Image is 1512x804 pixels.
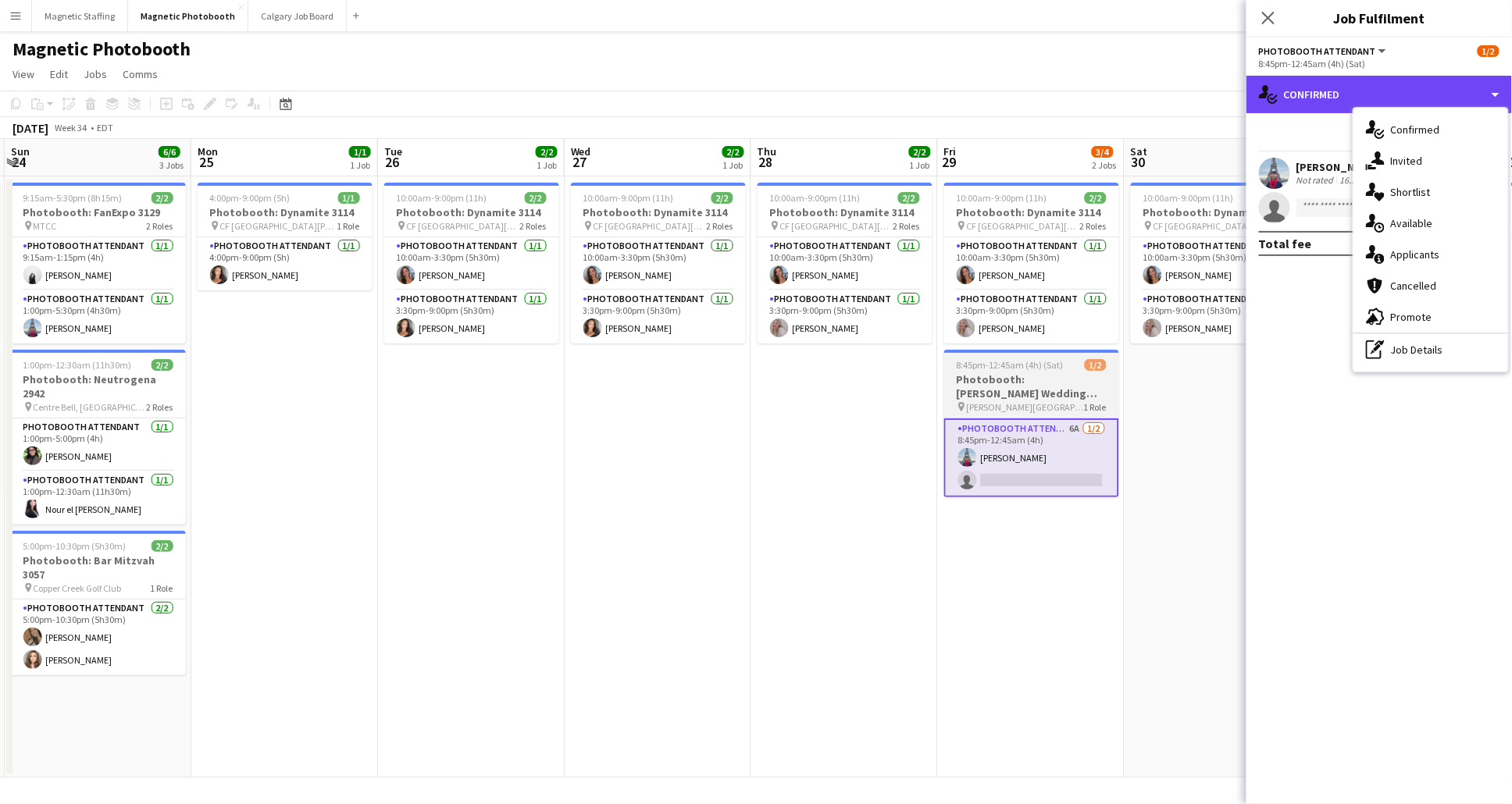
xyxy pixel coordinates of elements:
[723,159,744,171] div: 1 Job
[1259,236,1312,251] div: Total fee
[1337,174,1372,187] div: 16.2km
[220,220,337,232] span: CF [GEOGRAPHIC_DATA][PERSON_NAME]
[967,220,1080,232] span: CF [GEOGRAPHIC_DATA][PERSON_NAME]
[1246,76,1512,113] div: Confirmed
[1296,160,1399,174] div: [PERSON_NAME]
[571,205,746,219] h3: Photobooth: Dynamite 3114
[722,146,744,158] span: 2/2
[537,159,557,171] div: 1 Job
[910,159,930,171] div: 1 Job
[198,205,373,219] h3: Photobooth: Dynamite 3114
[337,220,360,232] span: 1 Role
[1131,290,1306,343] app-card-role: Photobooth Attendant1/13:30pm-9:00pm (5h30m)[PERSON_NAME]
[571,290,746,343] app-card-role: Photobooth Attendant1/13:30pm-9:00pm (5h30m)[PERSON_NAME]
[525,192,547,204] span: 2/2
[11,471,186,525] app-card-role: Photobooth Attendant1/11:00pm-12:30am (11h30m)Nour el [PERSON_NAME]
[11,237,186,290] app-card-role: Photobooth Attendant1/19:15am-1:15pm (4h)[PERSON_NAME]
[1093,159,1117,171] div: 2 Jobs
[1353,145,1508,176] div: Invited
[1353,239,1508,270] div: Applicants
[77,64,113,84] a: Jobs
[758,183,933,343] app-job-card: 10:00am-9:00pm (11h)2/2Photobooth: Dynamite 3114 CF [GEOGRAPHIC_DATA][PERSON_NAME]2 RolesPhotoboo...
[11,372,186,400] h3: Photobooth: Neutrogena 2942
[11,183,186,343] div: 9:15am-5:30pm (8h15m)2/2Photobooth: FanExpo 3129 MTCC2 RolesPhotobooth Attendant1/19:15am-1:15pm ...
[32,1,128,31] button: Magnetic Staffing
[11,553,186,582] h3: Photobooth: Bar Mitzvah 3057
[384,205,559,219] h3: Photobooth: Dynamite 3114
[569,153,591,171] span: 27
[34,401,147,413] span: Centre Bell, [GEOGRAPHIC_DATA]
[1296,174,1337,187] div: Not rated
[1131,183,1306,343] app-job-card: 10:00am-9:00pm (11h)2/2Photobooth: Dynamite 3114 CF [GEOGRAPHIC_DATA][PERSON_NAME]2 RolesPhotoboo...
[23,540,127,552] span: 5:00pm-10:30pm (5h30m)
[898,192,920,204] span: 2/2
[1259,58,1500,69] div: 8:45pm-12:45am (4h) (Sat)
[198,183,373,290] app-job-card: 4:00pm-9:00pm (5h)1/1Photobooth: Dynamite 3114 CF [GEOGRAPHIC_DATA][PERSON_NAME]1 RolePhotobooth ...
[1131,144,1148,158] span: Sat
[11,205,186,219] h3: Photobooth: FanExpo 3129
[944,290,1119,343] app-card-role: Photobooth Attendant1/13:30pm-9:00pm (5h30m)[PERSON_NAME]
[1092,146,1114,158] span: 3/4
[957,192,1047,204] span: 10:00am-9:00pm (11h)
[152,540,173,552] span: 2/2
[11,350,186,525] div: 1:00pm-12:30am (11h30m) (Mon)2/2Photobooth: Neutrogena 2942 Centre Bell, [GEOGRAPHIC_DATA]2 Roles...
[23,192,123,204] span: 9:15am-5:30pm (8h15m)
[198,144,218,158] span: Mon
[1353,208,1508,239] div: Available
[123,67,158,81] span: Comms
[1080,220,1107,232] span: 2 Roles
[1353,301,1508,333] div: Promote
[944,205,1119,219] h3: Photobooth: Dynamite 3114
[349,146,371,158] span: 1/1
[571,183,746,343] app-job-card: 10:00am-9:00pm (11h)2/2Photobooth: Dynamite 3114 CF [GEOGRAPHIC_DATA][PERSON_NAME]2 RolesPhotoboo...
[1246,8,1512,28] h3: Job Fulfilment
[384,237,559,290] app-card-role: Photobooth Attendant1/110:00am-3:30pm (5h30m)[PERSON_NAME]
[1129,153,1148,171] span: 30
[758,290,933,343] app-card-role: Photobooth Attendant1/13:30pm-9:00pm (5h30m)[PERSON_NAME]
[594,220,707,232] span: CF [GEOGRAPHIC_DATA][PERSON_NAME]
[12,120,48,136] div: [DATE]
[84,67,107,81] span: Jobs
[1353,334,1508,365] div: Job Details
[12,37,191,61] h1: Magnetic Photobooth
[23,359,152,371] span: 1:00pm-12:30am (11h30m) (Mon)
[152,192,173,204] span: 2/2
[128,1,248,31] button: Magnetic Photobooth
[1353,114,1508,145] div: Confirmed
[1353,176,1508,208] div: Shortlist
[758,205,933,219] h3: Photobooth: Dynamite 3114
[909,146,931,158] span: 2/2
[1131,237,1306,290] app-card-role: Photobooth Attendant1/110:00am-3:30pm (5h30m)[PERSON_NAME]
[1085,192,1107,204] span: 2/2
[210,192,291,204] span: 4:00pm-9:00pm (5h)
[152,359,173,371] span: 2/2
[571,237,746,290] app-card-role: Photobooth Attendant1/110:00am-3:30pm (5h30m)[PERSON_NAME]
[159,159,184,171] div: 3 Jobs
[583,192,674,204] span: 10:00am-9:00pm (11h)
[384,290,559,343] app-card-role: Photobooth Attendant1/13:30pm-9:00pm (5h30m)[PERSON_NAME]
[893,220,920,232] span: 2 Roles
[147,220,173,232] span: 2 Roles
[944,183,1119,343] app-job-card: 10:00am-9:00pm (11h)2/2Photobooth: Dynamite 3114 CF [GEOGRAPHIC_DATA][PERSON_NAME]2 RolesPhotoboo...
[147,401,173,413] span: 2 Roles
[1084,401,1107,413] span: 1 Role
[11,418,186,471] app-card-role: Photobooth Attendant1/11:00pm-5:00pm (4h)[PERSON_NAME]
[384,183,559,343] div: 10:00am-9:00pm (11h)2/2Photobooth: Dynamite 3114 CF [GEOGRAPHIC_DATA][PERSON_NAME]2 RolesPhotoboo...
[944,350,1119,497] app-job-card: 8:45pm-12:45am (4h) (Sat)1/2Photobooth: [PERSON_NAME] Wedding (3134) [PERSON_NAME][GEOGRAPHIC_DAT...
[967,401,1084,413] span: [PERSON_NAME][GEOGRAPHIC_DATA]
[944,144,957,158] span: Fri
[1478,45,1500,57] span: 1/2
[338,192,360,204] span: 1/1
[520,220,547,232] span: 2 Roles
[944,372,1119,400] h3: Photobooth: [PERSON_NAME] Wedding (3134)
[536,146,558,158] span: 2/2
[944,418,1119,497] app-card-role: Photobooth Attendant6A1/28:45pm-12:45am (4h)[PERSON_NAME]
[11,599,186,675] app-card-role: Photobooth Attendant2/25:00pm-10:30pm (5h30m)[PERSON_NAME][PERSON_NAME]
[159,146,180,158] span: 6/6
[1143,192,1234,204] span: 10:00am-9:00pm (11h)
